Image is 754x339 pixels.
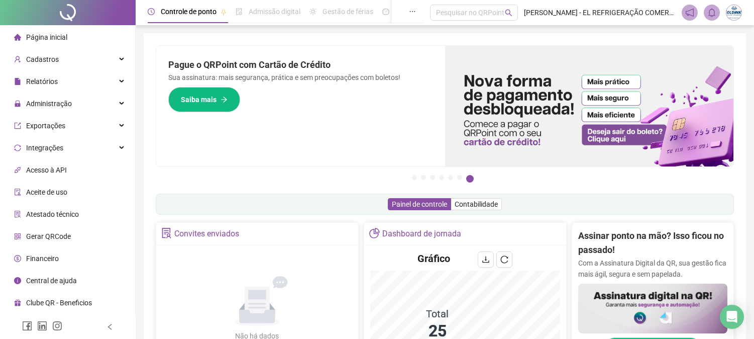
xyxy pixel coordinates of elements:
[392,200,447,208] span: Painel de controle
[26,100,72,108] span: Administração
[421,175,426,180] button: 2
[707,8,716,17] span: bell
[382,8,389,15] span: dashboard
[466,175,474,183] button: 7
[174,225,239,242] div: Convites enviados
[26,277,77,285] span: Central de ajuda
[505,9,512,17] span: search
[26,188,67,196] span: Aceite de uso
[14,211,21,218] span: solution
[22,321,32,331] span: facebook
[685,8,694,17] span: notification
[369,228,380,238] span: pie-chart
[14,189,21,196] span: audit
[14,166,21,174] span: api
[445,46,734,166] img: banner%2F096dab35-e1a4-4d07-87c2-cf089f3812bf.png
[14,122,21,129] span: export
[37,321,47,331] span: linkedin
[322,8,373,16] span: Gestão de férias
[455,200,498,208] span: Contabilidade
[181,94,217,105] span: Saiba mais
[168,87,240,112] button: Saiba mais
[236,8,243,15] span: file-done
[14,255,21,262] span: dollar
[161,8,217,16] span: Controle de ponto
[417,251,450,266] h4: Gráfico
[309,8,316,15] span: sun
[457,175,462,180] button: 6
[221,96,228,103] span: arrow-right
[500,256,508,264] span: reload
[14,233,21,240] span: qrcode
[14,144,21,151] span: sync
[14,277,21,284] span: info-circle
[26,122,65,130] span: Exportações
[439,175,444,180] button: 4
[249,8,300,16] span: Admissão digital
[168,58,433,72] h2: Pague o QRPoint com Cartão de Crédito
[221,9,227,15] span: pushpin
[448,175,453,180] button: 5
[26,55,59,63] span: Cadastros
[26,210,79,218] span: Atestado técnico
[26,299,92,307] span: Clube QR - Beneficios
[148,8,155,15] span: clock-circle
[26,166,67,174] span: Acesso à API
[26,232,71,240] span: Gerar QRCode
[14,34,21,41] span: home
[482,256,490,264] span: download
[578,258,727,280] p: Com a Assinatura Digital da QR, sua gestão fica mais ágil, segura e sem papelada.
[26,255,59,263] span: Financeiro
[161,228,172,238] span: solution
[524,7,676,18] span: [PERSON_NAME] - EL REFRIGERAÇÃO COMERCIO ATACADISTA E VAREJISTA DE EQUIPAMENT LTDA EPP
[382,225,461,242] div: Dashboard de jornada
[430,175,435,180] button: 3
[26,77,58,86] span: Relatórios
[26,144,63,152] span: Integrações
[409,8,416,15] span: ellipsis
[168,72,433,83] p: Sua assinatura: mais segurança, prática e sem preocupações com boletos!
[14,56,21,63] span: user-add
[14,78,21,85] span: file
[412,175,417,180] button: 1
[726,5,741,20] img: 29308
[14,299,21,306] span: gift
[578,284,727,333] img: banner%2F02c71560-61a6-44d4-94b9-c8ab97240462.png
[106,323,114,330] span: left
[52,321,62,331] span: instagram
[26,33,67,41] span: Página inicial
[720,305,744,329] div: Open Intercom Messenger
[578,229,727,258] h2: Assinar ponto na mão? Isso ficou no passado!
[14,100,21,107] span: lock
